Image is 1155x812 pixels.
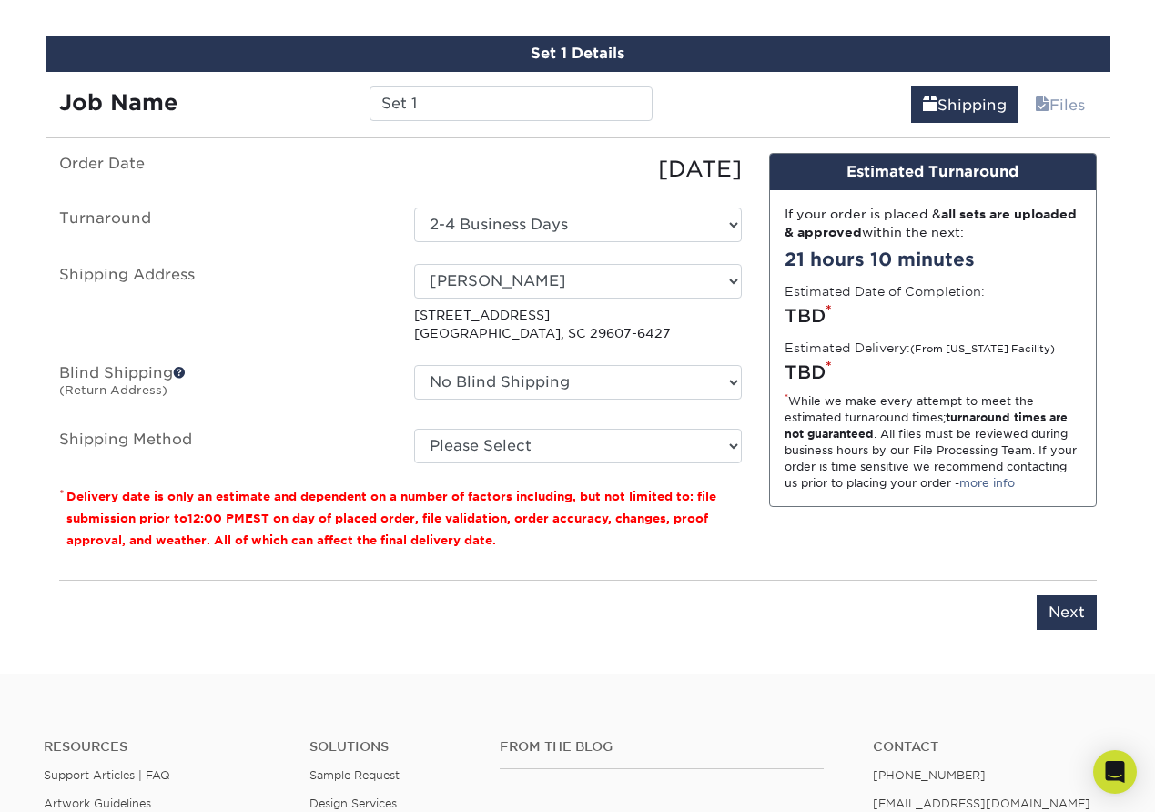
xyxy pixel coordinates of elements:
[1035,96,1049,114] span: files
[1037,595,1097,630] input: Next
[46,153,400,186] label: Order Date
[59,89,177,116] strong: Job Name
[785,205,1081,242] div: If your order is placed & within the next:
[873,739,1111,755] a: Contact
[770,154,1096,190] div: Estimated Turnaround
[46,429,400,463] label: Shipping Method
[873,768,986,782] a: [PHONE_NUMBER]
[785,411,1068,441] strong: turnaround times are not guaranteed
[59,383,167,397] small: (Return Address)
[66,490,716,547] small: Delivery date is only an estimate and dependent on a number of factors including, but not limited...
[46,36,1110,72] div: Set 1 Details
[46,208,400,242] label: Turnaround
[46,365,400,407] label: Blind Shipping
[187,512,245,525] span: 12:00 PM
[911,86,1018,123] a: Shipping
[785,246,1081,273] div: 21 hours 10 minutes
[1093,750,1137,794] div: Open Intercom Messenger
[785,393,1081,492] div: While we make every attempt to meet the estimated turnaround times; . All files must be reviewed ...
[785,339,1055,357] label: Estimated Delivery:
[500,739,823,755] h4: From the Blog
[370,86,653,121] input: Enter a job name
[785,302,1081,330] div: TBD
[1023,86,1097,123] a: Files
[785,282,985,300] label: Estimated Date of Completion:
[959,476,1015,490] a: more info
[910,343,1055,355] small: (From [US_STATE] Facility)
[785,359,1081,386] div: TBD
[400,153,755,186] div: [DATE]
[46,264,400,343] label: Shipping Address
[873,797,1090,810] a: [EMAIL_ADDRESS][DOMAIN_NAME]
[414,306,742,343] p: [STREET_ADDRESS] [GEOGRAPHIC_DATA], SC 29607-6427
[923,96,937,114] span: shipping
